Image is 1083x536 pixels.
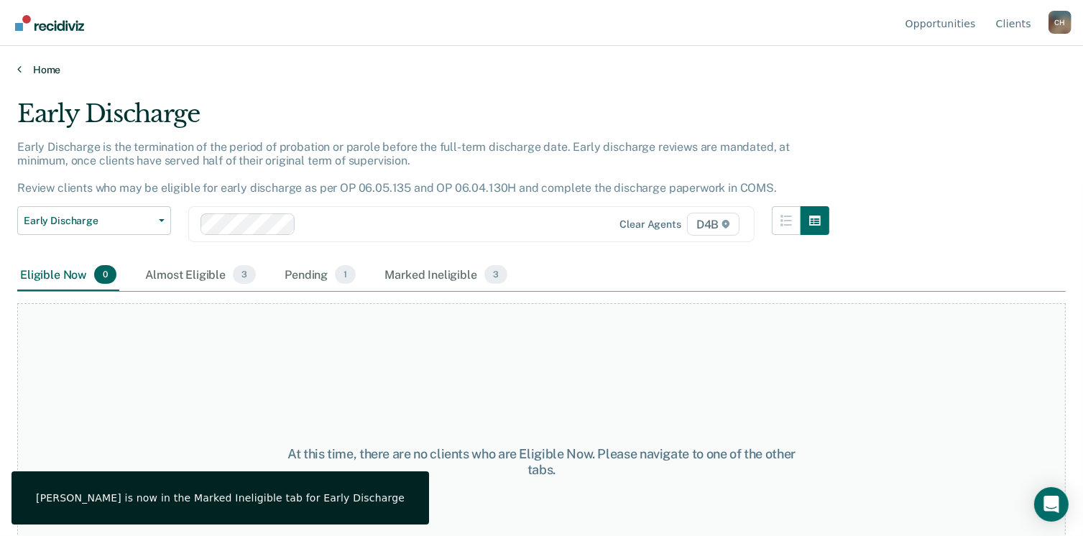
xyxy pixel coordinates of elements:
span: 3 [484,265,507,284]
button: Profile dropdown button [1049,11,1072,34]
div: Eligible Now [17,259,119,291]
span: 3 [233,265,256,284]
div: Marked Ineligible [382,259,510,291]
div: Early Discharge [17,99,829,140]
span: Early Discharge [24,215,153,227]
div: Open Intercom Messenger [1034,487,1069,522]
p: Early Discharge is the termination of the period of probation or parole before the full-term disc... [17,140,790,195]
div: C H [1049,11,1072,34]
span: 0 [94,265,116,284]
div: [PERSON_NAME] is now in the Marked Ineligible tab for Early Discharge [36,491,405,504]
a: Home [17,63,1066,76]
div: Clear agents [620,218,681,231]
img: Recidiviz [15,15,84,31]
span: 1 [335,265,356,284]
span: D4B [687,213,739,236]
div: At this time, there are no clients who are Eligible Now. Please navigate to one of the other tabs. [280,446,803,477]
div: Almost Eligible [142,259,259,291]
div: Pending [282,259,359,291]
